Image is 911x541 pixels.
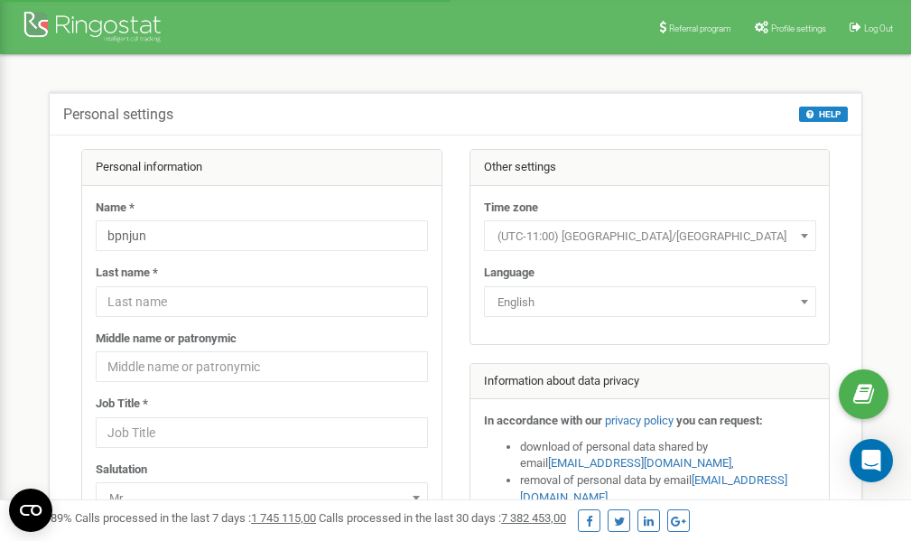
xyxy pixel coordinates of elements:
[771,23,826,33] span: Profile settings
[850,439,893,482] div: Open Intercom Messenger
[96,200,135,217] label: Name *
[96,417,428,448] input: Job Title
[864,23,893,33] span: Log Out
[9,489,52,532] button: Open CMP widget
[484,265,535,282] label: Language
[799,107,848,122] button: HELP
[102,486,422,511] span: Mr.
[490,290,810,315] span: English
[490,224,810,249] span: (UTC-11:00) Pacific/Midway
[96,220,428,251] input: Name
[484,414,602,427] strong: In accordance with our
[605,414,674,427] a: privacy policy
[251,511,316,525] u: 1 745 115,00
[501,511,566,525] u: 7 382 453,00
[96,462,147,479] label: Salutation
[676,414,763,427] strong: you can request:
[319,511,566,525] span: Calls processed in the last 30 days :
[470,364,830,400] div: Information about data privacy
[96,286,428,317] input: Last name
[96,482,428,513] span: Mr.
[484,286,816,317] span: English
[470,150,830,186] div: Other settings
[96,351,428,382] input: Middle name or patronymic
[548,456,731,470] a: [EMAIL_ADDRESS][DOMAIN_NAME]
[96,331,237,348] label: Middle name or patronymic
[82,150,442,186] div: Personal information
[484,220,816,251] span: (UTC-11:00) Pacific/Midway
[520,472,816,506] li: removal of personal data by email ,
[63,107,173,123] h5: Personal settings
[669,23,731,33] span: Referral program
[75,511,316,525] span: Calls processed in the last 7 days :
[96,265,158,282] label: Last name *
[520,439,816,472] li: download of personal data shared by email ,
[96,396,148,413] label: Job Title *
[484,200,538,217] label: Time zone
